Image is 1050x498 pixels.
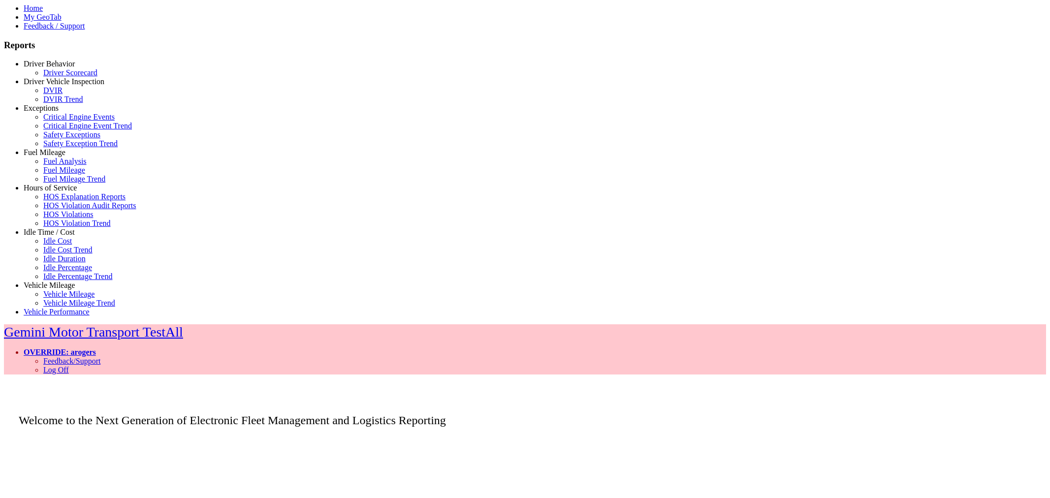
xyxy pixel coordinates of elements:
a: Feedback/Support [43,357,100,365]
a: Vehicle Mileage [24,281,75,289]
a: Fuel Mileage Trend [43,175,105,183]
a: HOS Violation Audit Reports [43,201,136,210]
a: Fuel Mileage [24,148,65,156]
a: Exceptions [24,104,59,112]
a: Idle Cost [43,237,72,245]
a: Vehicle Mileage [43,290,95,298]
a: Idle Percentage [43,263,92,272]
a: Idle Duration [43,254,86,263]
a: Critical Engine Events [43,113,115,121]
a: Driver Behavior [24,60,75,68]
p: Welcome to the Next Generation of Electronic Fleet Management and Logistics Reporting [4,399,1046,427]
a: Feedback / Support [24,22,85,30]
a: Hours of Service [24,184,77,192]
a: Idle Percentage Trend [43,272,112,280]
a: DVIR [43,86,63,94]
a: Log Off [43,366,69,374]
a: Home [24,4,43,12]
a: Idle Cost Trend [43,246,93,254]
a: Fuel Analysis [43,157,87,165]
a: HOS Explanation Reports [43,192,126,201]
a: HOS Violation Trend [43,219,111,227]
a: Critical Engine Event Trend [43,122,132,130]
h3: Reports [4,40,1046,51]
a: Driver Vehicle Inspection [24,77,104,86]
a: Gemini Motor Transport TestAll [4,324,183,340]
a: Driver Scorecard [43,68,97,77]
a: Fuel Mileage [43,166,85,174]
a: Safety Exception Trend [43,139,118,148]
a: Vehicle Performance [24,308,90,316]
a: Vehicle Mileage Trend [43,299,115,307]
a: HOS Violations [43,210,93,218]
a: Idle Time / Cost [24,228,75,236]
a: Safety Exceptions [43,130,100,139]
a: DVIR Trend [43,95,83,103]
a: OVERRIDE: arogers [24,348,96,356]
a: My GeoTab [24,13,62,21]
